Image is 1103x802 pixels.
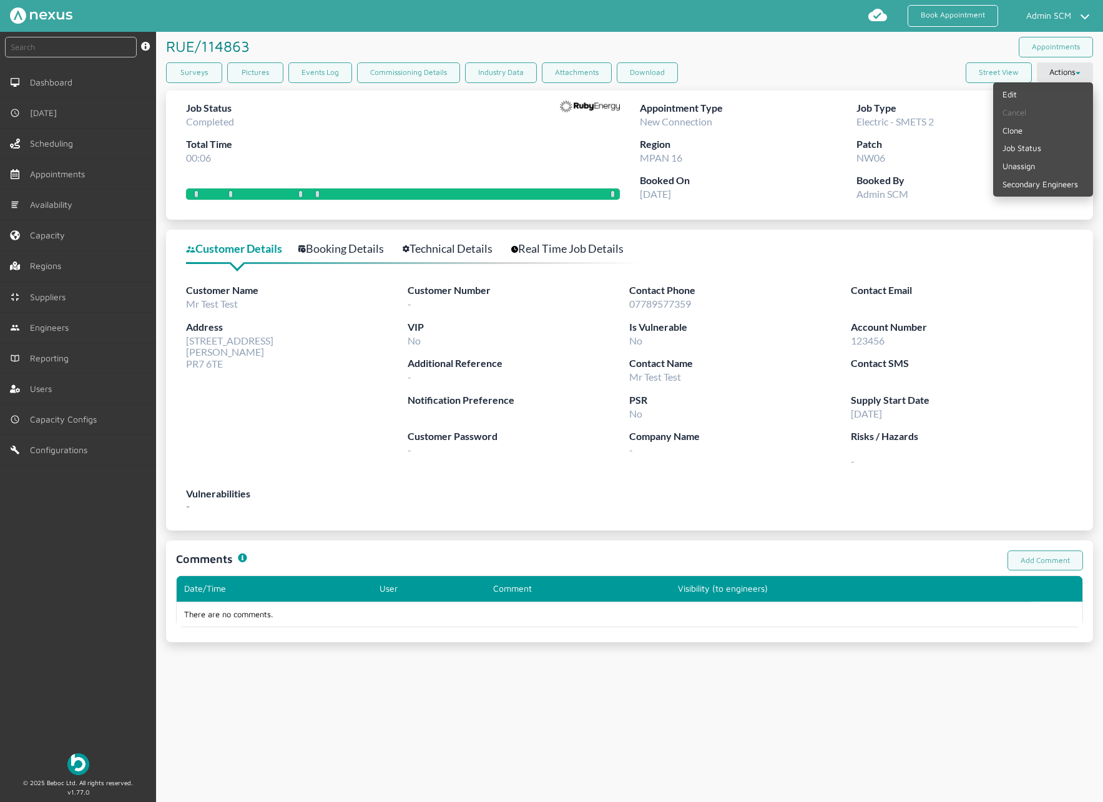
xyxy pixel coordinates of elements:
[1019,37,1093,57] a: Appointments
[629,408,642,419] span: No
[186,283,408,298] label: Customer Name
[617,62,678,83] button: Download
[993,139,1093,157] a: Job Status
[856,173,1073,188] label: Booked By
[629,283,851,298] label: Contact Phone
[30,77,77,87] span: Dashboard
[30,230,70,240] span: Capacity
[403,240,506,258] a: Technical Details
[30,384,57,394] span: Users
[851,356,1072,371] label: Contact SMS
[1007,550,1083,571] a: Add Comment
[67,753,89,775] img: Beboc Logo
[851,429,1072,444] label: Risks / Hazards
[30,139,78,149] span: Scheduling
[851,283,1072,298] label: Contact Email
[10,261,20,271] img: regions.left-menu.svg
[408,320,629,335] label: VIP
[465,62,537,83] a: Industry Data
[629,393,851,408] label: PSR
[30,414,102,424] span: Capacity Configs
[227,62,283,83] a: Pictures
[186,137,234,152] label: Total Time
[408,393,629,408] label: Notification Preference
[288,62,352,83] a: Events Log
[177,576,372,601] th: Date/Time
[10,230,20,240] img: capacity-left-menu.svg
[851,320,1072,335] label: Account Number
[1037,62,1093,82] button: Actions
[10,108,20,118] img: md-time.svg
[511,240,637,258] a: Real Time Job Details
[30,353,74,363] span: Reporting
[408,371,411,383] span: -
[868,5,888,25] img: md-cloud-done.svg
[10,323,20,333] img: md-people.svg
[10,292,20,302] img: md-contract.svg
[408,283,629,298] label: Customer Number
[560,100,620,113] img: Supplier Logo
[640,137,856,152] label: Region
[629,356,851,371] label: Contact Name
[186,486,1073,502] label: Vulnerabilities
[640,188,671,200] span: [DATE]
[186,486,1073,521] div: -
[10,200,20,210] img: md-list.svg
[851,444,1072,467] span: -
[177,602,1031,627] td: There are no comments.
[30,445,92,455] span: Configurations
[186,335,273,369] span: [STREET_ADDRESS] [PERSON_NAME] PR7 6TE
[186,115,234,127] span: Completed
[851,335,885,346] span: 123456
[542,62,612,83] a: Attachments
[993,157,1093,175] a: Unassign
[856,152,885,164] span: NW06
[186,100,234,116] label: Job Status
[30,169,90,179] span: Appointments
[408,356,629,371] label: Additional Reference
[851,408,882,419] span: [DATE]
[408,298,411,310] span: -
[408,429,629,444] label: Customer Password
[176,550,233,567] h1: Comments
[10,7,72,24] img: Nexus
[10,414,20,424] img: md-time.svg
[372,576,486,601] th: User
[186,240,296,258] a: Customer Details
[856,115,934,127] span: Electric - SMETS 2
[629,298,691,310] span: 07789577359
[10,77,20,87] img: md-desktop.svg
[30,261,66,271] span: Regions
[30,323,74,333] span: Engineers
[856,188,908,200] span: Admin SCM
[993,104,1093,122] a: Cancel
[10,353,20,363] img: md-book.svg
[186,320,408,335] label: Address
[640,173,856,188] label: Booked On
[670,576,1031,601] th: Visibility (to engineers)
[908,5,998,27] a: Book Appointment
[486,576,670,601] th: Comment
[357,62,460,83] a: Commissioning Details
[10,139,20,149] img: scheduling-left-menu.svg
[10,169,20,179] img: appointments-left-menu.svg
[851,393,1072,408] label: Supply Start Date
[993,175,1093,193] a: Secondary Engineers
[30,200,77,210] span: Availability
[166,32,254,61] h1: RUE/114863 ️️️
[10,445,20,455] img: md-build.svg
[640,115,712,127] span: New Connection
[856,100,1073,116] label: Job Type
[640,152,682,164] span: MPAN 16
[993,122,1093,140] a: Clone
[629,444,633,456] span: -
[186,298,238,310] span: Mr Test Test
[10,384,20,394] img: user-left-menu.svg
[5,37,137,57] input: Search by: Ref, PostCode, MPAN, MPRN, Account, Customer
[30,292,71,302] span: Suppliers
[629,320,851,335] label: Is Vulnerable
[408,444,411,456] span: -
[30,108,62,118] span: [DATE]
[186,152,211,164] span: 00:06
[629,429,851,444] label: Company Name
